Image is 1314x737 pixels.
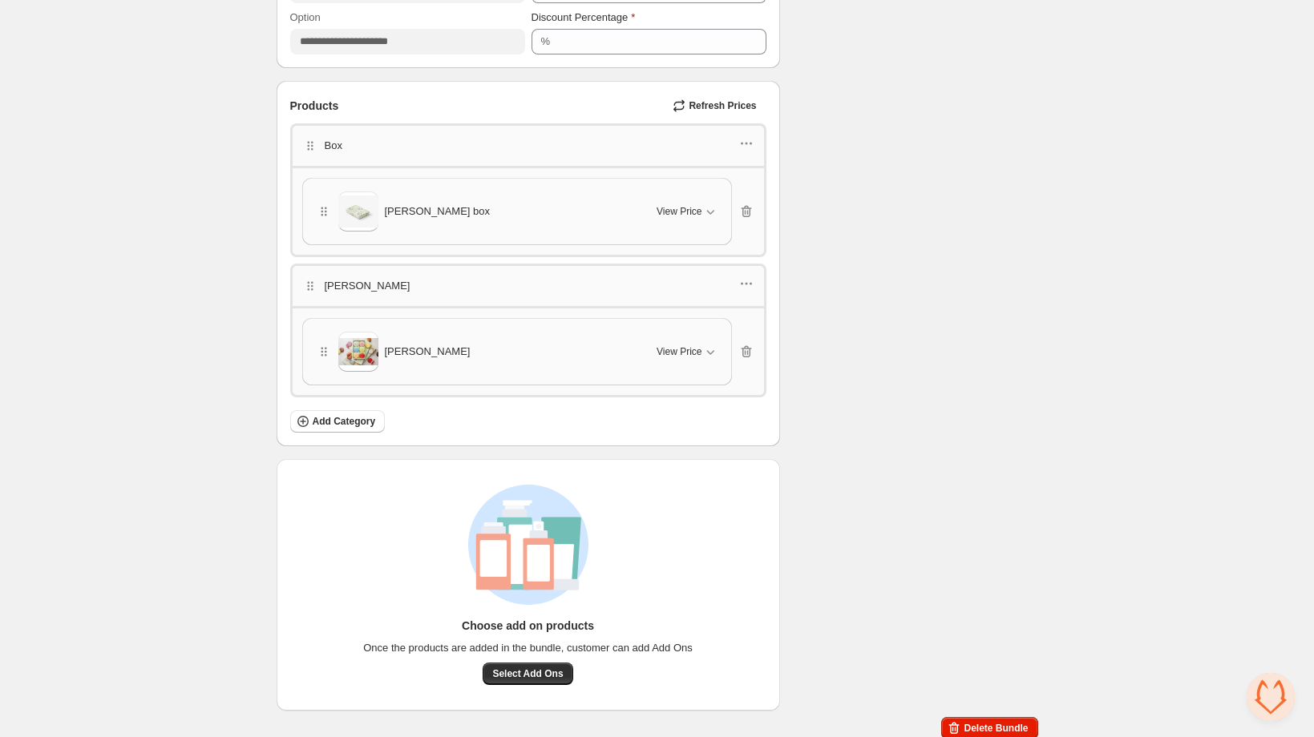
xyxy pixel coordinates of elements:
[338,338,378,364] img: Eugénie
[338,195,378,227] img: Eugénies box
[647,199,727,224] button: View Price
[290,98,339,114] span: Products
[385,203,491,219] span: [PERSON_NAME] box
[325,278,410,294] p: [PERSON_NAME]
[483,662,572,685] button: Select Add Ons
[657,205,701,218] span: View Price
[689,99,756,112] span: Refresh Prices
[647,339,727,364] button: View Price
[964,722,1028,735] span: Delete Bundle
[385,344,471,360] span: [PERSON_NAME]
[657,345,701,358] span: View Price
[462,618,594,634] h3: Choose add on products
[290,410,386,433] button: Add Category
[1247,673,1295,721] a: Open chat
[666,95,766,117] button: Refresh Prices
[313,415,376,428] span: Add Category
[290,10,321,26] label: Option
[363,640,693,656] span: Once the products are added in the bundle, customer can add Add Ons
[532,10,636,26] label: Discount Percentage
[325,138,342,154] p: Box
[492,667,563,680] span: Select Add Ons
[541,34,551,50] div: %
